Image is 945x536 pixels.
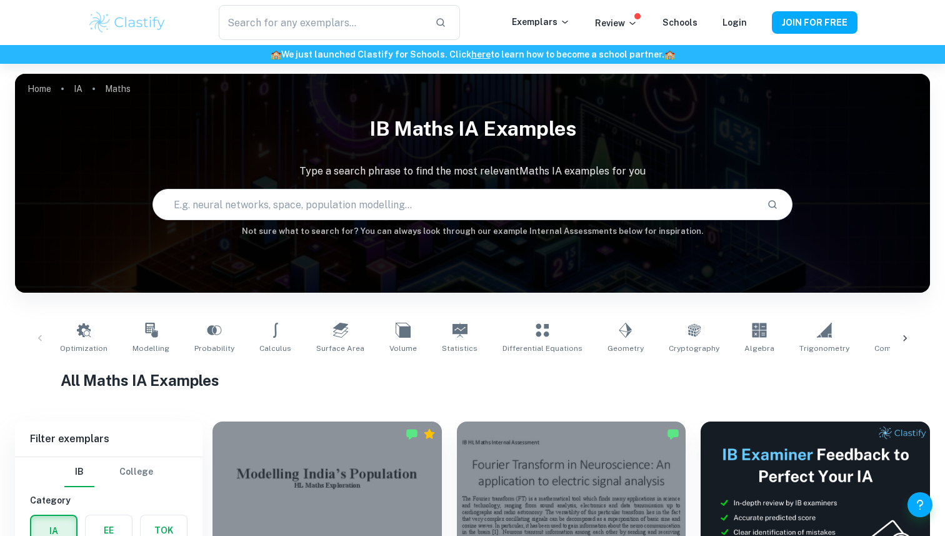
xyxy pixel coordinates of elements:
p: Review [595,16,637,30]
button: JOIN FOR FREE [772,11,857,34]
span: 🏫 [271,49,281,59]
span: Algebra [744,343,774,354]
button: IB [64,457,94,487]
h6: Not sure what to search for? You can always look through our example Internal Assessments below f... [15,225,930,238]
h1: All Maths IA Examples [61,369,884,392]
a: IA [74,80,82,98]
p: Exemplars [512,15,570,29]
a: here [471,49,491,59]
span: Volume [389,343,417,354]
img: Marked [667,428,679,440]
span: Geometry [607,343,644,354]
h6: Filter exemplars [15,422,202,457]
span: Statistics [442,343,477,354]
span: Differential Equations [502,343,582,354]
div: Premium [423,428,436,440]
h6: We just launched Clastify for Schools. Click to learn how to become a school partner. [2,48,942,61]
a: Schools [662,18,697,28]
input: Search for any exemplars... [219,5,425,40]
p: Maths [105,82,131,96]
h1: IB Maths IA examples [15,109,930,149]
span: Surface Area [316,343,364,354]
div: Filter type choice [64,457,153,487]
span: Cryptography [669,343,719,354]
span: Complex Numbers [874,343,943,354]
input: E.g. neural networks, space, population modelling... [153,187,757,222]
span: Calculus [259,343,291,354]
a: Login [722,18,747,28]
h6: Category [30,493,187,507]
img: Marked [406,428,418,440]
span: Probability [194,343,234,354]
button: College [119,457,153,487]
button: Search [762,194,783,215]
span: Modelling [132,343,169,354]
button: Help and Feedback [907,492,932,517]
span: 🏫 [664,49,675,59]
p: Type a search phrase to find the most relevant Maths IA examples for you [15,164,930,179]
a: Home [27,80,51,98]
span: Optimization [60,343,107,354]
img: Clastify logo [87,10,167,35]
span: Trigonometry [799,343,849,354]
